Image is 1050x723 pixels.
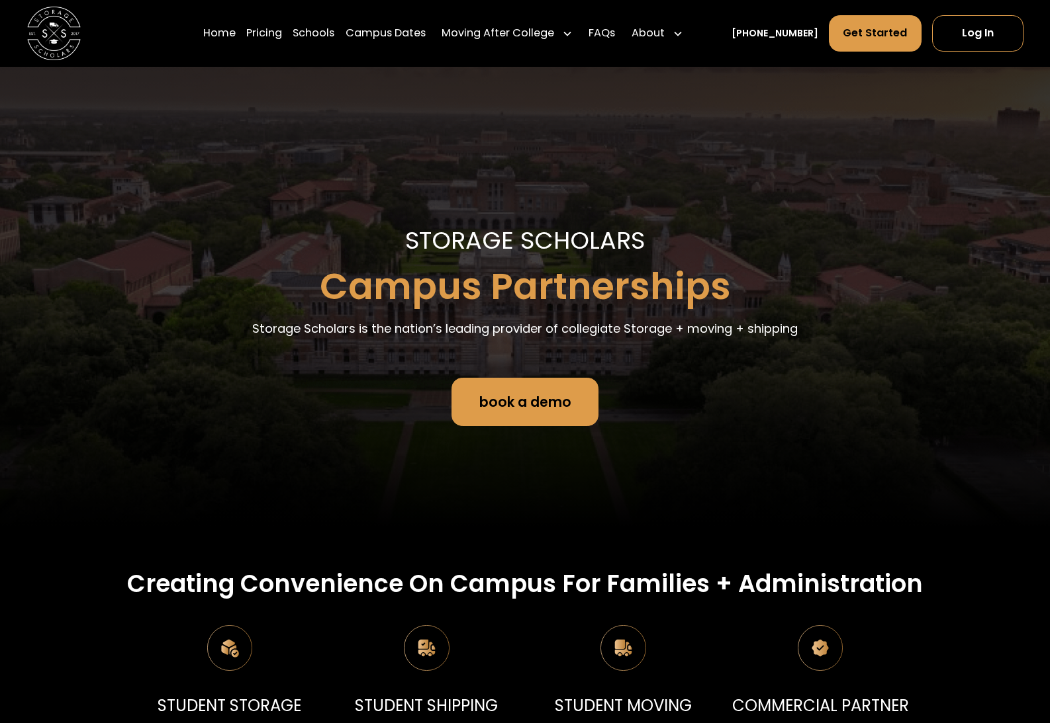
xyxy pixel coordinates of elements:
[626,15,689,52] div: About
[405,223,645,259] p: STORAGE SCHOLARS
[246,15,282,52] a: Pricing
[589,15,615,52] a: FAQs
[436,15,579,52] div: Moving After College
[346,15,426,52] a: Campus Dates
[127,570,923,599] h2: Creating Convenience On Campus For Families + Administration
[293,15,334,52] a: Schools
[158,694,301,718] p: STUDENT STORAGE
[732,694,909,718] p: COMMERCIAL PARTNER
[27,7,81,60] a: home
[632,25,665,41] div: About
[203,15,236,52] a: Home
[452,378,598,426] a: book a demo
[442,25,554,41] div: Moving After College
[555,694,692,718] p: STUDENT MOVING
[320,266,731,306] h1: Campus Partnerships
[355,694,498,718] p: STUDENT SHIPPING
[829,15,922,52] a: Get Started
[932,15,1024,52] a: Log In
[252,319,798,337] p: Storage Scholars is the nation’s leading provider of collegiate Storage + moving + shipping
[732,26,818,40] a: [PHONE_NUMBER]
[27,7,81,60] img: Storage Scholars main logo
